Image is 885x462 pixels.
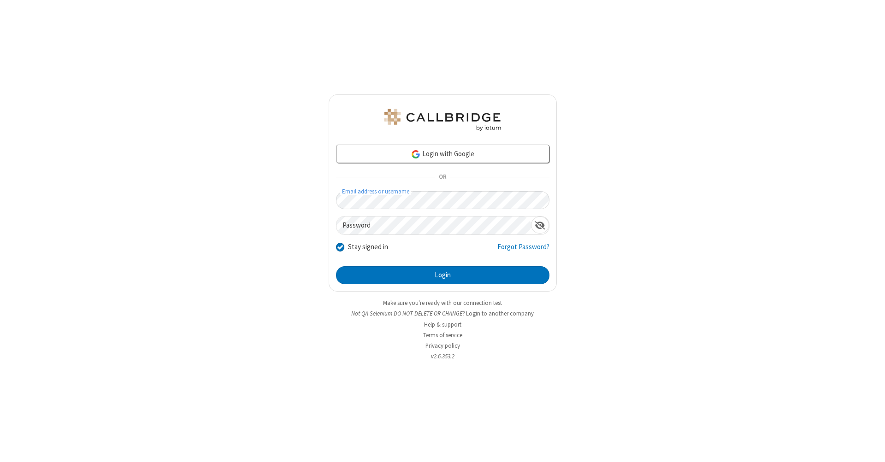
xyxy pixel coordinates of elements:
a: Forgot Password? [497,242,549,259]
div: Show password [531,216,549,234]
button: Login [336,266,549,285]
img: google-icon.png [411,149,421,159]
li: Not QA Selenium DO NOT DELETE OR CHANGE? [329,309,557,318]
a: Terms of service [423,331,462,339]
a: Help & support [424,321,461,328]
button: Login to another company [466,309,534,318]
input: Email address or username [336,191,549,209]
img: QA Selenium DO NOT DELETE OR CHANGE [383,109,502,131]
li: v2.6.353.2 [329,352,557,361]
span: OR [435,171,450,184]
a: Login with Google [336,145,549,163]
label: Stay signed in [348,242,388,252]
a: Privacy policy [425,342,460,350]
a: Make sure you're ready with our connection test [383,299,502,307]
input: Password [336,216,531,234]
